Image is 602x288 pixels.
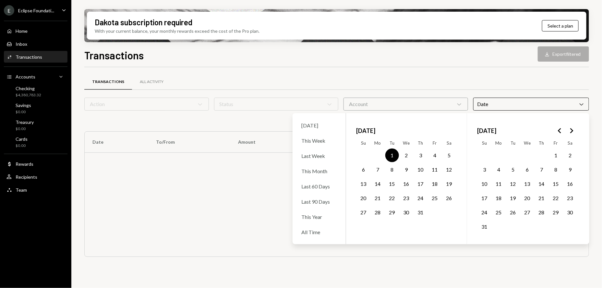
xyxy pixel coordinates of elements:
[521,191,534,205] button: Wednesday, August 20th, 2025
[356,138,456,234] table: July 2025
[371,138,385,148] th: Monday
[84,74,132,90] a: Transactions
[85,132,148,152] th: Date
[478,206,491,219] button: Sunday, August 24th, 2025
[492,138,506,148] th: Monday
[521,177,534,191] button: Wednesday, August 13th, 2025
[542,20,579,31] button: Select a plan
[4,101,67,116] a: Savings$0.00
[535,191,548,205] button: Thursday, August 21st, 2025
[16,86,41,91] div: Checking
[4,71,67,82] a: Accounts
[16,92,41,98] div: $4,380,783.32
[549,138,563,148] th: Friday
[371,163,385,176] button: Monday, July 7th, 2025
[414,163,427,176] button: Thursday, July 10th, 2025
[442,177,456,191] button: Saturday, July 19th, 2025
[400,177,413,191] button: Wednesday, July 16th, 2025
[357,163,370,176] button: Sunday, July 6th, 2025
[549,163,563,176] button: Friday, August 8th, 2025
[554,125,566,137] button: Go to the Previous Month
[563,149,577,162] button: Saturday, August 2nd, 2025
[506,206,520,219] button: Tuesday, August 26th, 2025
[428,163,442,176] button: Friday, July 11th, 2025
[298,118,341,132] div: [DATE]
[477,138,577,234] table: August 2025
[4,38,67,50] a: Inbox
[356,138,371,148] th: Sunday
[298,210,341,224] div: This Year
[298,225,341,239] div: All Time
[298,195,341,209] div: Last 90 Days
[95,28,259,34] div: With your current balance, your monthly rewards exceed the cost of the Pro plan.
[535,163,548,176] button: Thursday, August 7th, 2025
[414,138,428,148] th: Thursday
[442,138,456,148] th: Saturday
[414,177,427,191] button: Thursday, July 17th, 2025
[506,177,520,191] button: Tuesday, August 12th, 2025
[4,171,67,183] a: Recipients
[535,177,548,191] button: Thursday, August 14th, 2025
[442,191,456,205] button: Saturday, July 26th, 2025
[385,163,399,176] button: Tuesday, July 8th, 2025
[478,177,491,191] button: Sunday, August 10th, 2025
[4,158,67,170] a: Rewards
[400,191,413,205] button: Wednesday, July 23rd, 2025
[414,206,427,219] button: Thursday, July 31st, 2025
[400,149,413,162] button: Wednesday, July 2nd, 2025
[356,124,376,138] span: [DATE]
[4,117,67,133] a: Treasury$0.00
[477,124,497,138] span: [DATE]
[16,174,37,180] div: Recipients
[385,177,399,191] button: Tuesday, July 15th, 2025
[357,206,370,219] button: Sunday, July 27th, 2025
[16,119,34,125] div: Treasury
[357,191,370,205] button: Sunday, July 20th, 2025
[16,161,33,167] div: Rewards
[492,177,506,191] button: Monday, August 11th, 2025
[18,8,54,13] div: Eclipse Foundati...
[132,74,171,90] a: All Activity
[4,184,67,196] a: Team
[492,191,506,205] button: Monday, August 18th, 2025
[16,28,28,34] div: Home
[400,206,413,219] button: Wednesday, July 30th, 2025
[566,125,577,137] button: Go to the Next Month
[140,79,163,85] div: All Activity
[414,149,427,162] button: Thursday, July 3rd, 2025
[298,149,341,163] div: Last Week
[4,134,67,150] a: Cards$0.00
[428,177,442,191] button: Friday, July 18th, 2025
[16,41,27,47] div: Inbox
[506,163,520,176] button: Tuesday, August 5th, 2025
[16,126,34,132] div: $0.00
[563,163,577,176] button: Saturday, August 9th, 2025
[442,149,456,162] button: Saturday, July 5th, 2025
[385,206,399,219] button: Tuesday, July 29th, 2025
[521,206,534,219] button: Wednesday, August 27th, 2025
[357,177,370,191] button: Sunday, July 13th, 2025
[92,79,124,85] div: Transactions
[16,54,42,60] div: Transactions
[95,17,192,28] div: Dakota subscription required
[4,25,67,37] a: Home
[428,138,442,148] th: Friday
[520,138,535,148] th: Wednesday
[492,206,506,219] button: Monday, August 25th, 2025
[414,191,427,205] button: Thursday, July 24th, 2025
[16,187,27,193] div: Team
[506,138,520,148] th: Tuesday
[16,74,35,79] div: Accounts
[492,163,506,176] button: Monday, August 4th, 2025
[16,136,28,142] div: Cards
[385,138,399,148] th: Tuesday
[298,164,341,178] div: This Month
[371,177,385,191] button: Monday, July 14th, 2025
[549,206,563,219] button: Friday, August 29th, 2025
[16,109,31,115] div: $0.00
[478,191,491,205] button: Sunday, August 17th, 2025
[521,163,534,176] button: Wednesday, August 6th, 2025
[478,220,491,234] button: Sunday, August 31st, 2025
[16,143,28,149] div: $0.00
[148,132,230,152] th: To/From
